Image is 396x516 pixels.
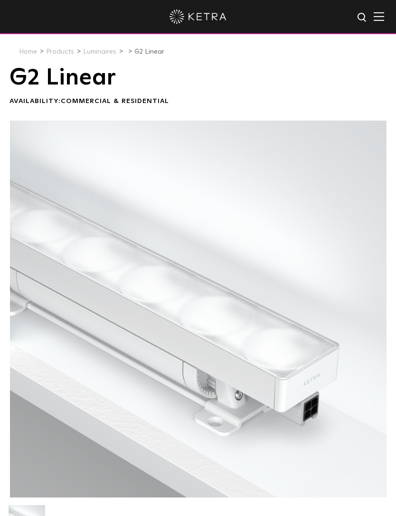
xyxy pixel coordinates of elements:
[134,48,164,55] a: G2 Linear
[9,66,387,90] h1: G2 Linear
[19,48,37,55] a: Home
[83,48,116,55] a: Luminaires
[170,9,226,24] img: ketra-logo-2019-white
[9,97,387,106] div: Availability:
[357,12,368,24] img: search icon
[46,48,74,55] a: Products
[61,98,169,104] span: Commercial & Residential
[374,12,384,21] img: Hamburger%20Nav.svg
